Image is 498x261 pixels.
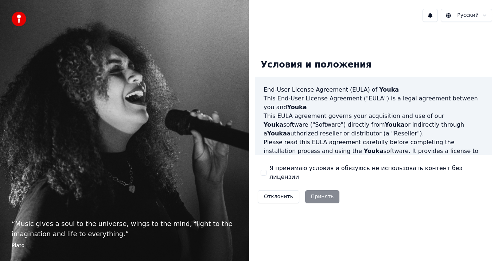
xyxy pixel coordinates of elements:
[258,190,299,203] button: Отклонить
[264,94,483,112] p: This End-User License Agreement ("EULA") is a legal agreement between you and
[269,164,486,181] label: Я принимаю условия и обязуюсь не использовать контент без лицензии
[385,121,405,128] span: Youka
[12,12,26,26] img: youka
[267,130,287,137] span: Youka
[255,53,377,77] div: Условия и положения
[379,86,399,93] span: Youka
[264,138,483,173] p: Please read this EULA agreement carefully before completing the installation process and using th...
[264,85,483,94] h3: End-User License Agreement (EULA) of
[12,242,237,249] footer: Plato
[287,104,307,111] span: Youka
[12,219,237,239] p: “ Music gives a soul to the universe, wings to the mind, flight to the imagination and life to ev...
[364,147,384,154] span: Youka
[264,121,283,128] span: Youka
[264,112,483,138] p: This EULA agreement governs your acquisition and use of our software ("Software") directly from o...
